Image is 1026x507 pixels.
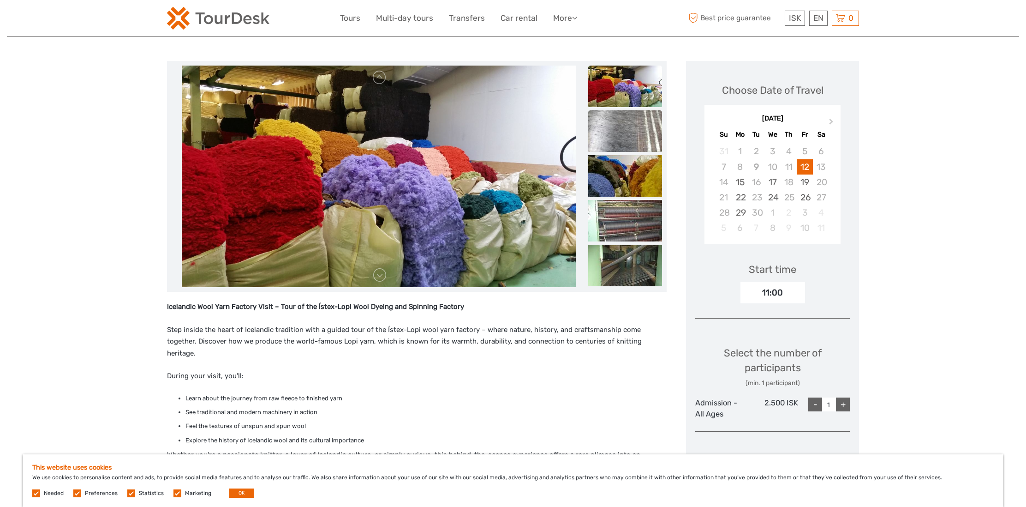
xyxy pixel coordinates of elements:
[764,128,781,141] div: We
[182,66,575,287] img: c6667c53237c40359a1cfbddb7e8492b_main_slider.jpeg
[789,13,801,23] span: ISK
[695,346,850,388] div: Select the number of participants
[732,144,748,159] div: Not available Monday, September 1st, 2025
[185,407,667,417] li: See traditional and modern machinery in action
[748,128,764,141] div: Tu
[167,302,464,311] strong: Icelandic Wool Yarn Factory Visit – Tour of the Ístex-Lopi Wool Dyeing and Spinning Factory
[695,379,850,388] div: (min. 1 participant)
[813,159,829,175] div: Not available Saturday, September 13th, 2025
[764,190,781,205] div: Choose Wednesday, September 24th, 2025
[836,398,850,411] div: +
[704,114,841,124] div: [DATE]
[732,128,748,141] div: Mo
[588,66,662,107] img: c6667c53237c40359a1cfbddb7e8492b_slider_thumbnail.jpeg
[847,13,855,23] span: 0
[716,144,732,159] div: Not available Sunday, August 31st, 2025
[797,175,813,190] div: Choose Friday, September 19th, 2025
[764,144,781,159] div: Not available Wednesday, September 3rd, 2025
[106,14,117,25] button: Open LiveChat chat widget
[449,12,485,25] a: Transfers
[185,393,667,404] li: Learn about the journey from raw fleece to finished yarn
[695,398,747,419] div: Admission - All Ages
[748,220,764,235] div: Not available Tuesday, October 7th, 2025
[813,220,829,235] div: Not available Saturday, October 11th, 2025
[764,175,781,190] div: Choose Wednesday, September 17th, 2025
[716,205,732,220] div: Not available Sunday, September 28th, 2025
[825,116,840,131] button: Next Month
[229,489,254,498] button: OK
[588,245,662,286] img: 28aaae84937e4289a7d4271859d53c54_slider_thumbnail.jpeg
[813,175,829,190] div: Not available Saturday, September 20th, 2025
[185,435,667,446] li: Explore the history of Icelandic wool and its cultural importance
[781,205,797,220] div: Not available Thursday, October 2nd, 2025
[764,159,781,175] div: Not available Wednesday, September 10th, 2025
[716,128,732,141] div: Su
[85,489,118,497] label: Preferences
[32,464,994,471] h5: This website uses cookies
[797,190,813,205] div: Choose Friday, September 26th, 2025
[748,175,764,190] div: Not available Tuesday, September 16th, 2025
[13,16,104,24] p: We're away right now. Please check back later!
[23,454,1003,507] div: We use cookies to personalise content and ads, to provide social media features and to analyse ou...
[748,205,764,220] div: Not available Tuesday, September 30th, 2025
[781,175,797,190] div: Not available Thursday, September 18th, 2025
[732,159,748,175] div: Not available Monday, September 8th, 2025
[167,370,667,382] p: During your visit, you'll:
[167,449,667,473] p: Whether you're a passionate knitter, a lover of Icelandic culture, or simply curious, this behind...
[808,398,822,411] div: -
[44,489,64,497] label: Needed
[716,220,732,235] div: Not available Sunday, October 5th, 2025
[749,262,796,277] div: Start time
[553,12,577,25] a: More
[501,12,537,25] a: Car rental
[813,128,829,141] div: Sa
[781,144,797,159] div: Not available Thursday, September 4th, 2025
[813,205,829,220] div: Not available Saturday, October 4th, 2025
[737,452,808,466] div: Total : 2.500 ISK
[588,155,662,197] img: 2d1c89224d2b4800b54a5f8c2995f3d4_slider_thumbnail.jpeg
[716,175,732,190] div: Not available Sunday, September 14th, 2025
[813,190,829,205] div: Not available Saturday, September 27th, 2025
[732,175,748,190] div: Choose Monday, September 15th, 2025
[781,220,797,235] div: Not available Thursday, October 9th, 2025
[764,205,781,220] div: Choose Wednesday, October 1st, 2025
[748,144,764,159] div: Not available Tuesday, September 2nd, 2025
[686,11,782,26] span: Best price guarantee
[797,144,813,159] div: Not available Friday, September 5th, 2025
[376,12,433,25] a: Multi-day tours
[747,398,799,419] div: 2.500 ISK
[716,159,732,175] div: Not available Sunday, September 7th, 2025
[732,220,748,235] div: Choose Monday, October 6th, 2025
[813,144,829,159] div: Not available Saturday, September 6th, 2025
[781,190,797,205] div: Not available Thursday, September 25th, 2025
[588,110,662,152] img: 8e19f8c603de44d1ba6c56beda549ccc_slider_thumbnail.jpeg
[740,282,805,303] div: 11:00
[764,220,781,235] div: Choose Wednesday, October 8th, 2025
[809,11,828,26] div: EN
[167,7,269,30] img: 120-15d4194f-c635-41b9-a512-a3cb382bfb57_logo_small.png
[588,200,662,241] img: 2328931422be467e9ec258c1d0d4b994_slider_thumbnail.jpeg
[185,421,667,431] li: Feel the textures of unspun and spun wool
[139,489,164,497] label: Statistics
[722,83,823,97] div: Choose Date of Travel
[781,159,797,175] div: Not available Thursday, September 11th, 2025
[340,12,360,25] a: Tours
[732,190,748,205] div: Choose Monday, September 22nd, 2025
[797,159,813,175] div: Choose Friday, September 12th, 2025
[707,144,837,235] div: month 2025-09
[797,220,813,235] div: Choose Friday, October 10th, 2025
[716,190,732,205] div: Not available Sunday, September 21st, 2025
[797,128,813,141] div: Fr
[748,190,764,205] div: Not available Tuesday, September 23rd, 2025
[781,128,797,141] div: Th
[185,489,211,497] label: Marketing
[748,159,764,175] div: Not available Tuesday, September 9th, 2025
[167,324,667,360] p: Step inside the heart of Icelandic tradition with a guided tour of the Ístex-Lopi wool yarn facto...
[732,205,748,220] div: Choose Monday, September 29th, 2025
[797,205,813,220] div: Choose Friday, October 3rd, 2025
